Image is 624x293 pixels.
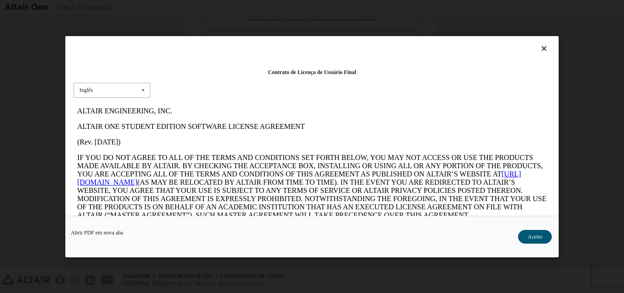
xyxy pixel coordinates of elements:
p: (Rev. [DATE]) [4,35,473,43]
p: IF YOU DO NOT AGREE TO ALL OF THE TERMS AND CONDITIONS SET FORTH BELOW, YOU MAY NOT ACCESS OR USE... [4,50,473,116]
p: ALTAIR ENGINEERING, INC. [4,4,473,12]
button: Aceito [518,229,552,243]
font: Inglês [79,87,93,93]
p: ALTAIR ONE STUDENT EDITION SOFTWARE LICENSE AGREEMENT [4,19,473,27]
a: Abrir PDF em nova aba [71,229,123,235]
p: This Altair One Student Edition Software License Agreement (“Agreement”) is between Altair Engine... [4,123,473,156]
font: Contrato de Licença de Usuário Final [268,69,356,75]
font: Aceito [528,233,542,240]
a: [URL][DOMAIN_NAME] [4,67,448,83]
